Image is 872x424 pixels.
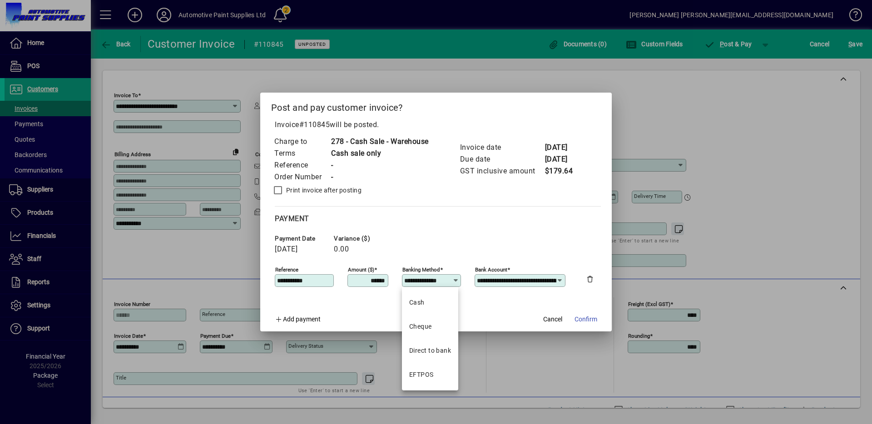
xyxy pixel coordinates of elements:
span: [DATE] [275,245,297,253]
td: [DATE] [545,153,581,165]
span: Variance ($) [334,235,388,242]
span: Payment [275,214,309,223]
mat-label: Banking method [402,266,440,272]
td: - [331,171,429,183]
mat-option: Cheque [402,315,458,339]
td: Invoice date [460,142,545,153]
button: Add payment [271,311,324,328]
mat-label: Amount ($) [348,266,374,272]
td: Reference [274,159,331,171]
span: Confirm [575,315,597,324]
mat-label: Bank Account [475,266,507,272]
div: Cheque [409,322,432,331]
td: Order Number [274,171,331,183]
span: 0.00 [334,245,349,253]
mat-option: EFTPOS [402,363,458,387]
button: Confirm [571,311,601,328]
td: [DATE] [545,142,581,153]
td: Cash sale only [331,148,429,159]
mat-option: Cash [402,291,458,315]
td: $179.64 [545,165,581,177]
td: Terms [274,148,331,159]
td: - [331,159,429,171]
div: Cash [409,298,425,307]
div: EFTPOS [409,370,434,380]
span: Payment date [275,235,329,242]
td: GST inclusive amount [460,165,545,177]
span: #110845 [299,120,330,129]
h2: Post and pay customer invoice? [260,93,612,119]
span: Add payment [283,316,321,323]
p: Invoice will be posted . [271,119,601,130]
div: Direct to bank [409,346,451,355]
span: Cancel [543,315,562,324]
label: Print invoice after posting [284,186,362,195]
button: Cancel [538,311,567,328]
mat-label: Reference [275,266,298,272]
mat-option: Direct to bank [402,339,458,363]
td: Charge to [274,136,331,148]
td: Due date [460,153,545,165]
td: 278 - Cash Sale - Warehouse [331,136,429,148]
